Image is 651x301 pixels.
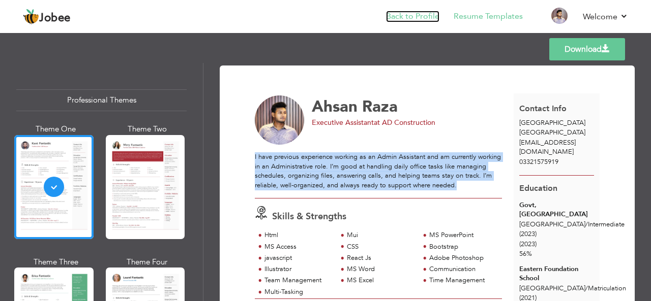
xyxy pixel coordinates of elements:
div: MS Excel [347,276,413,285]
span: / [585,220,588,229]
div: Govt, [GEOGRAPHIC_DATA] [519,200,594,219]
span: / [585,284,588,293]
img: jobee.io [23,9,39,25]
span: (2023) [519,240,537,249]
span: Education [519,183,557,194]
span: at AD Construction [374,118,435,127]
div: javascript [264,253,331,263]
div: Eastern Foundation School [519,264,594,283]
span: Skills & Strengths [272,210,346,223]
span: 56% [519,249,532,258]
div: Theme Three [16,257,96,267]
span: Executive Assistant [312,118,374,127]
span: [GEOGRAPHIC_DATA] [519,118,585,127]
span: Raza [362,96,398,117]
div: Communication [429,264,496,274]
div: Adobe Photoshop [429,253,496,263]
div: Illustrator [264,264,331,274]
div: Theme Two [108,124,187,135]
span: Jobee [39,13,71,24]
span: [EMAIL_ADDRESS][DOMAIN_NAME] [519,138,576,157]
a: Jobee [23,9,71,25]
span: 03321575919 [519,157,558,166]
div: CSS [347,242,413,252]
div: React Js [347,253,413,263]
div: Time Management [429,276,496,285]
div: MS Word [347,264,413,274]
div: Professional Themes [16,89,187,111]
span: [GEOGRAPHIC_DATA] Intermediate (2023) [519,220,625,239]
div: Theme One [16,124,96,135]
img: Profile Img [551,8,568,24]
span: [GEOGRAPHIC_DATA] [519,128,585,137]
span: Ahsan [312,96,358,117]
div: Bootstrap [429,242,496,252]
div: Mui [347,230,413,240]
a: Resume Templates [454,11,523,22]
span: Contact Info [519,103,567,114]
div: I have previous experience working as an Admin Assistant and am currently working in an Administr... [255,152,502,190]
div: Team Management [264,276,331,285]
div: Html [264,230,331,240]
div: MS PowerPoint [429,230,496,240]
div: Theme Four [108,257,187,267]
div: MS Access [264,242,331,252]
img: No image [255,95,305,145]
div: Multi-Tasking [264,287,331,297]
a: Welcome [583,11,628,23]
a: Back to Profile [386,11,439,22]
a: Download [549,38,625,60]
